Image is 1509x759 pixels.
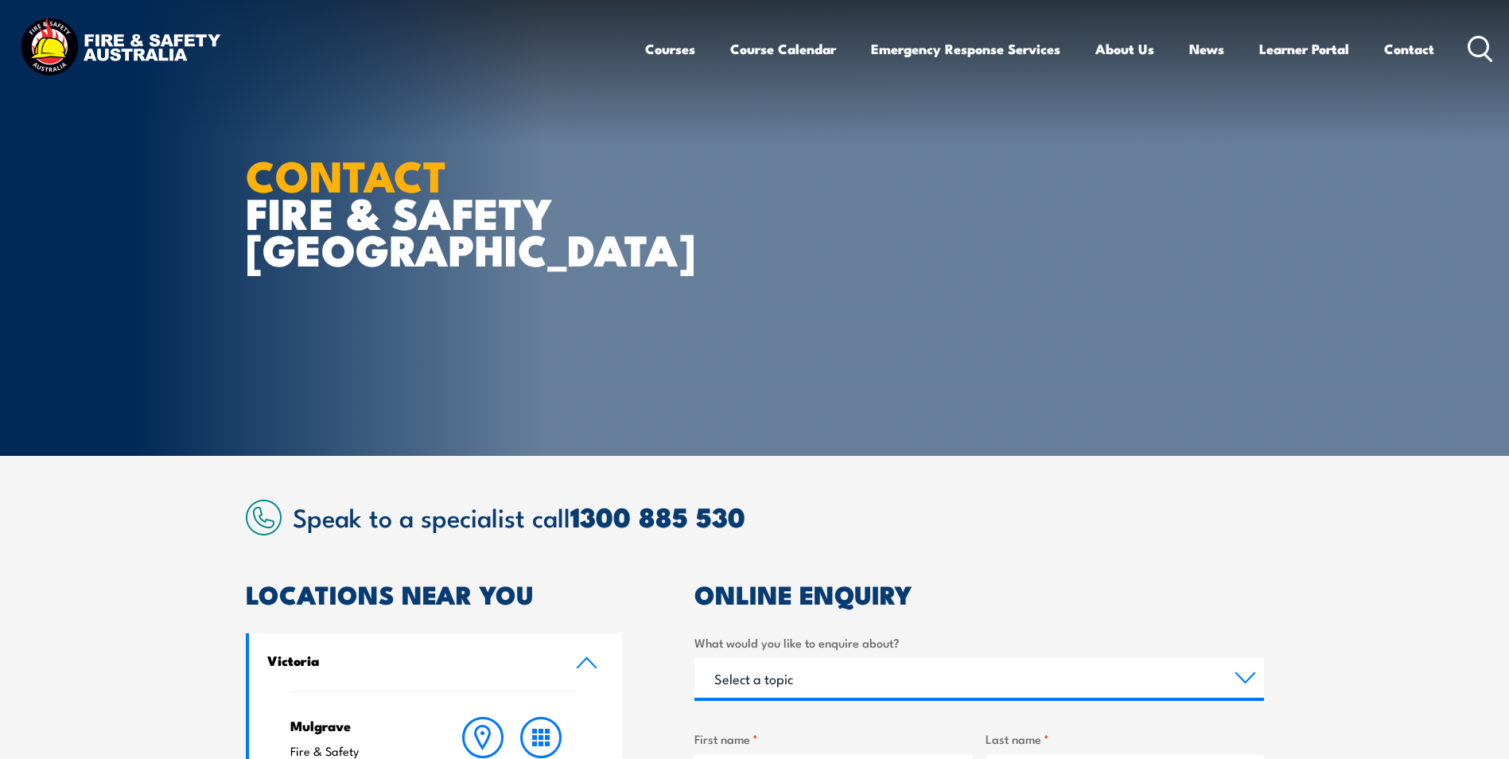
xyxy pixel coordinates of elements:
[1384,28,1434,70] a: Contact
[246,582,623,605] h2: LOCATIONS NEAR YOU
[871,28,1060,70] a: Emergency Response Services
[290,717,423,734] h4: Mulgrave
[1189,28,1224,70] a: News
[249,633,623,691] a: Victoria
[645,28,695,70] a: Courses
[246,141,447,207] strong: CONTACT
[730,28,836,70] a: Course Calendar
[1259,28,1349,70] a: Learner Portal
[246,156,639,267] h1: FIRE & SAFETY [GEOGRAPHIC_DATA]
[694,633,1264,652] label: What would you like to enquire about?
[293,502,1264,531] h2: Speak to a specialist call
[570,495,745,537] a: 1300 885 530
[267,652,552,669] h4: Victoria
[694,582,1264,605] h2: ONLINE ENQUIRY
[1095,28,1154,70] a: About Us
[986,730,1264,748] label: Last name
[694,730,973,748] label: First name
